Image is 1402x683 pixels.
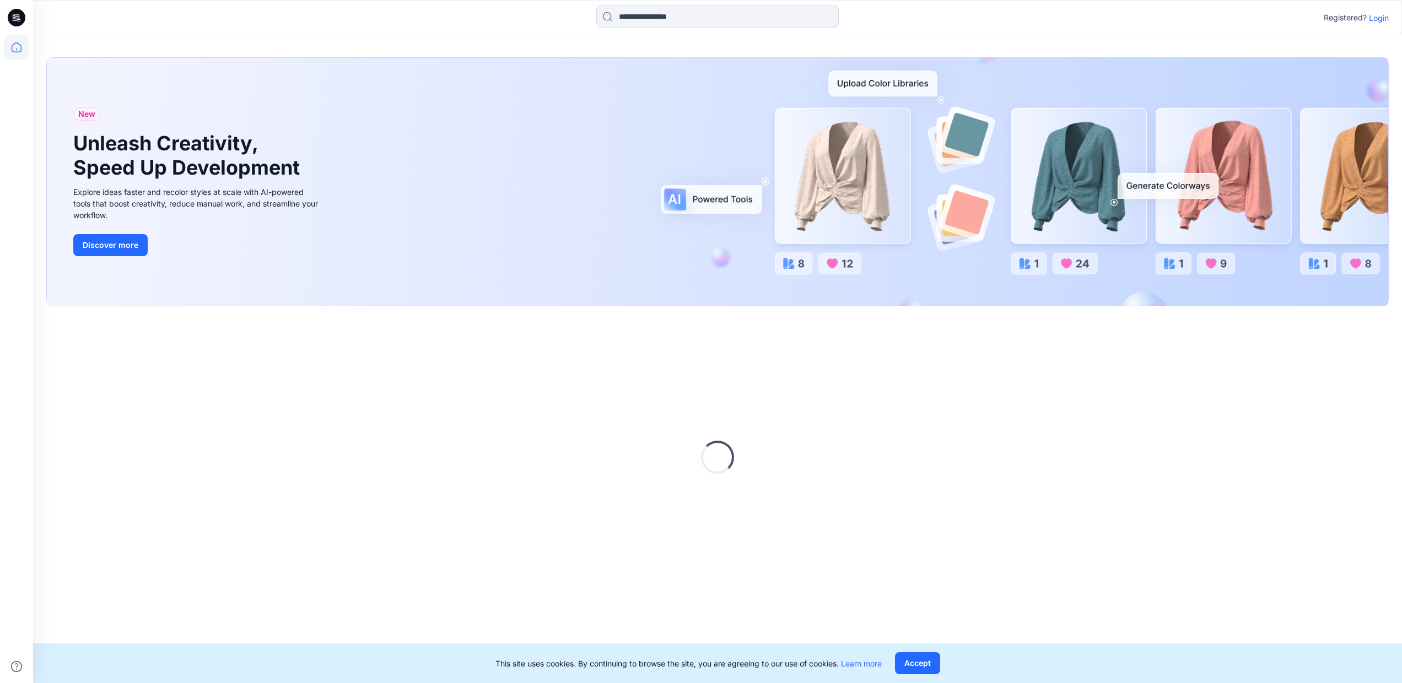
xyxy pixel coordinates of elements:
[73,132,305,179] h1: Unleash Creativity, Speed Up Development
[841,659,882,668] a: Learn more
[73,186,321,221] div: Explore ideas faster and recolor styles at scale with AI-powered tools that boost creativity, red...
[78,107,95,121] span: New
[1324,11,1367,24] p: Registered?
[73,234,321,256] a: Discover more
[895,652,940,674] button: Accept
[73,234,148,256] button: Discover more
[495,658,882,669] p: This site uses cookies. By continuing to browse the site, you are agreeing to our use of cookies.
[1369,12,1389,24] p: Login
